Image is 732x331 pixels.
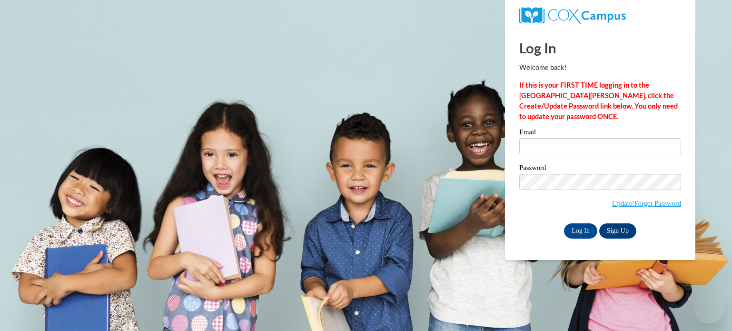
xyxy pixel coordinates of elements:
[612,200,681,207] a: Update/Forgot Password
[519,7,626,24] img: COX Campus
[519,164,681,174] label: Password
[519,7,681,24] a: COX Campus
[519,81,678,120] strong: If this is your FIRST TIME logging in to the [GEOGRAPHIC_DATA][PERSON_NAME], click the Create/Upd...
[564,223,597,239] input: Log In
[519,38,681,58] h1: Log In
[694,293,724,323] iframe: Button to launch messaging window
[519,62,681,73] p: Welcome back!
[599,223,636,239] a: Sign Up
[519,129,681,138] label: Email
